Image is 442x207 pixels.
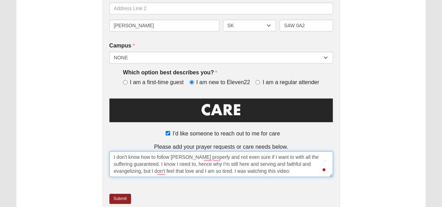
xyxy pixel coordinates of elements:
label: Campus [109,42,135,50]
input: I am a first-time guest [123,80,128,84]
input: Postal Code [280,20,333,31]
input: I am new to Eleven22 [189,80,194,84]
input: I am a regular attender [255,80,260,84]
div: Please add your prayer requests or care needs below. [109,143,333,177]
img: Care.png [109,97,333,128]
a: Submit [109,194,131,204]
span: I am new to Eleven22 [196,79,250,87]
span: I am a first-time guest [130,79,184,87]
label: Which option best describes you? [123,69,217,77]
textarea: To enrich screen reader interactions, please activate Accessibility in Grammarly extension settings [109,151,333,177]
span: I'd like someone to reach out to me for care [173,131,280,136]
input: I'd like someone to reach out to me for care [166,131,170,135]
span: I am a regular attender [262,79,319,87]
input: City [109,20,219,31]
input: Address Line 2 [109,2,333,14]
